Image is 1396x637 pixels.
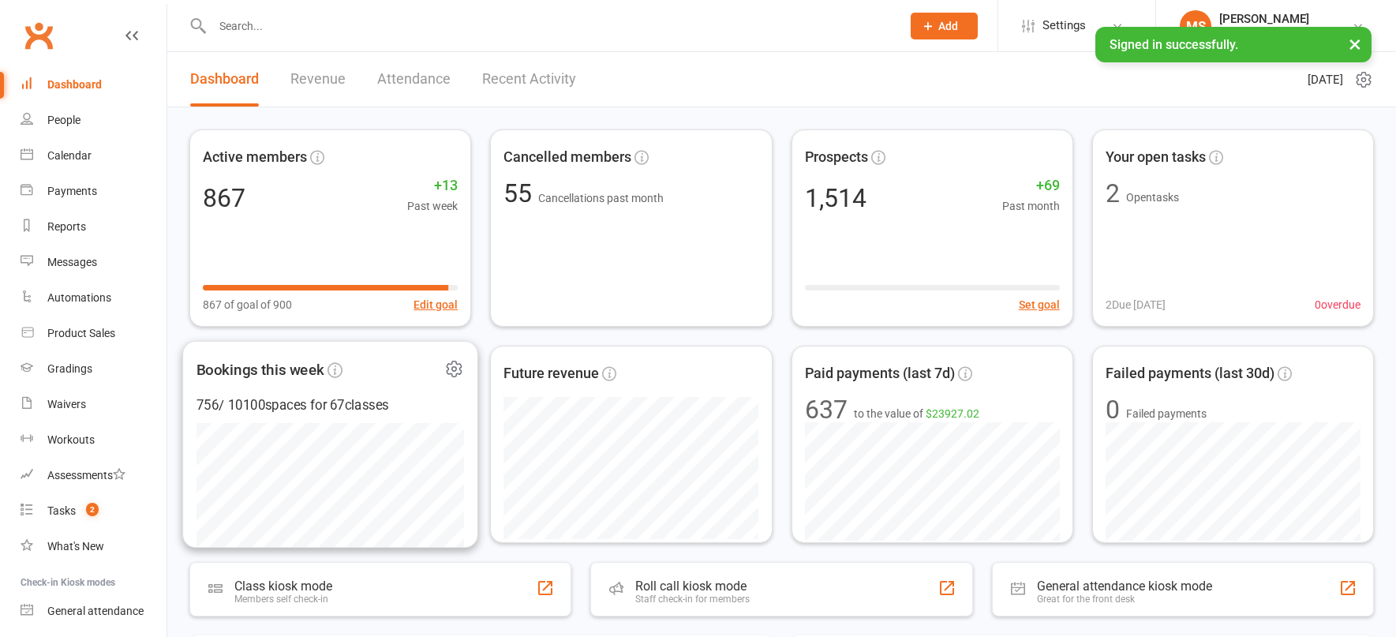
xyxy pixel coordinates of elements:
[1219,26,1352,40] div: Bujutsu Martial Arts Centre
[1126,405,1207,422] span: Failed payments
[1315,296,1360,313] span: 0 overdue
[1106,397,1120,422] div: 0
[208,15,890,37] input: Search...
[805,146,868,169] span: Prospects
[805,397,848,422] div: 637
[21,174,167,209] a: Payments
[938,20,958,32] span: Add
[47,185,97,197] div: Payments
[86,503,99,516] span: 2
[47,291,111,304] div: Automations
[1019,296,1060,313] button: Set goal
[1106,181,1120,206] div: 2
[234,579,332,594] div: Class kiosk mode
[1106,362,1274,385] span: Failed payments (last 30d)
[21,351,167,387] a: Gradings
[926,407,979,420] span: $23927.02
[47,149,92,162] div: Calendar
[21,67,167,103] a: Dashboard
[21,422,167,458] a: Workouts
[503,146,631,169] span: Cancelled members
[21,138,167,174] a: Calendar
[21,594,167,629] a: General attendance kiosk mode
[911,13,978,39] button: Add
[1002,197,1060,215] span: Past month
[1037,594,1212,605] div: Great for the front desk
[21,209,167,245] a: Reports
[290,52,346,107] a: Revenue
[1106,296,1166,313] span: 2 Due [DATE]
[1110,37,1238,52] span: Signed in successfully.
[47,362,92,375] div: Gradings
[47,256,97,268] div: Messages
[414,296,458,313] button: Edit goal
[196,358,324,381] span: Bookings this week
[854,405,979,422] span: to the value of
[203,296,292,313] span: 867 of goal of 900
[234,594,332,605] div: Members self check-in
[377,52,451,107] a: Attendance
[1180,10,1211,42] div: MS
[1042,8,1086,43] span: Settings
[21,316,167,351] a: Product Sales
[407,197,458,215] span: Past week
[47,605,144,617] div: General attendance
[1219,12,1352,26] div: [PERSON_NAME]
[635,579,750,594] div: Roll call kiosk mode
[190,52,259,107] a: Dashboard
[21,280,167,316] a: Automations
[482,52,576,107] a: Recent Activity
[21,103,167,138] a: People
[1037,579,1212,594] div: General attendance kiosk mode
[1126,191,1179,204] span: Open tasks
[21,458,167,493] a: Assessments
[47,540,104,553] div: What's New
[635,594,750,605] div: Staff check-in for members
[47,433,95,446] div: Workouts
[1308,70,1343,89] span: [DATE]
[47,114,80,126] div: People
[21,529,167,564] a: What's New
[203,185,245,211] div: 867
[21,493,167,529] a: Tasks 2
[47,504,76,517] div: Tasks
[47,469,125,481] div: Assessments
[538,192,664,204] span: Cancellations past month
[47,78,102,91] div: Dashboard
[1341,27,1369,61] button: ×
[503,178,538,208] span: 55
[21,245,167,280] a: Messages
[47,327,115,339] div: Product Sales
[503,362,599,385] span: Future revenue
[805,185,866,211] div: 1,514
[407,174,458,197] span: +13
[21,387,167,422] a: Waivers
[196,395,464,416] div: 756 / 10100 spaces for 67 classes
[805,362,955,385] span: Paid payments (last 7d)
[1002,174,1060,197] span: +69
[47,220,86,233] div: Reports
[47,398,86,410] div: Waivers
[203,146,307,169] span: Active members
[19,16,58,55] a: Clubworx
[1106,146,1206,169] span: Your open tasks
